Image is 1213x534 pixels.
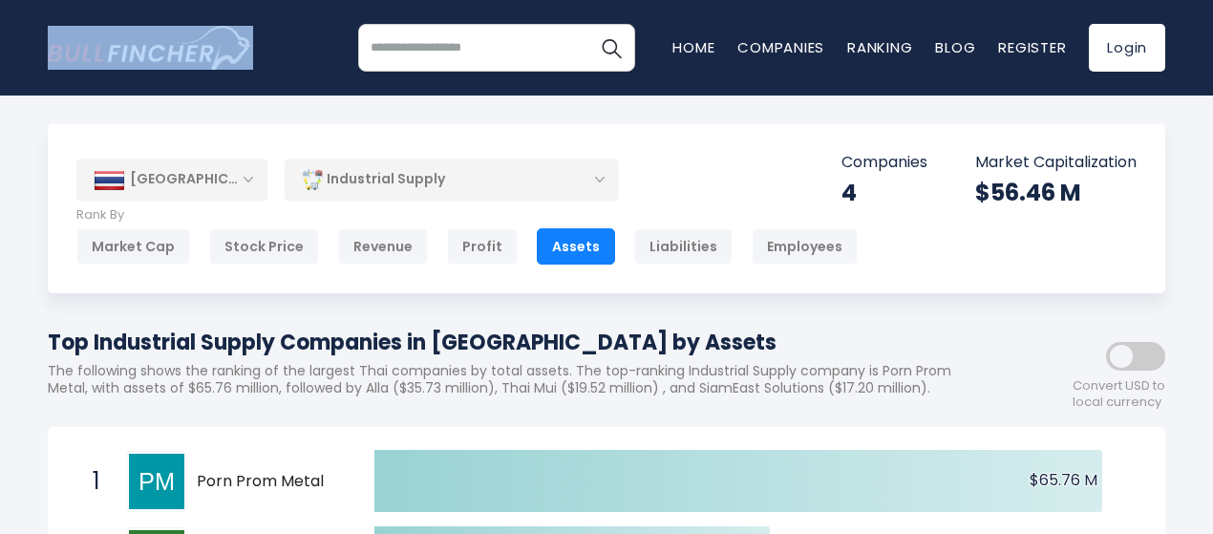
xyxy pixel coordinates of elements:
a: Go to homepage [48,26,253,70]
p: Rank By [76,207,858,224]
a: Ranking [847,37,912,57]
a: Login [1089,24,1165,72]
a: Blog [935,37,975,57]
div: 4 [841,178,927,207]
div: Stock Price [209,228,319,265]
h1: Top Industrial Supply Companies in [GEOGRAPHIC_DATA] by Assets [48,327,993,358]
div: Liabilities [634,228,733,265]
div: [GEOGRAPHIC_DATA] [76,159,267,201]
div: Revenue [338,228,428,265]
div: Assets [537,228,615,265]
text: $65.76 M [1030,469,1097,491]
div: Market Cap [76,228,190,265]
p: The following shows the ranking of the largest Thai companies by total assets. The top-ranking In... [48,362,993,396]
a: Home [672,37,714,57]
button: Search [587,24,635,72]
img: bullfincher logo [48,26,253,70]
span: Porn Prom Metal [197,472,341,492]
span: 1 [83,465,102,498]
a: Register [998,37,1066,57]
div: $56.46 M [975,178,1137,207]
img: Porn Prom Metal [129,454,184,509]
div: Employees [752,228,858,265]
a: Companies [737,37,824,57]
span: Convert USD to local currency [1073,378,1165,411]
p: Companies [841,153,927,173]
p: Market Capitalization [975,153,1137,173]
div: Industrial Supply [285,158,619,202]
div: Profit [447,228,518,265]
